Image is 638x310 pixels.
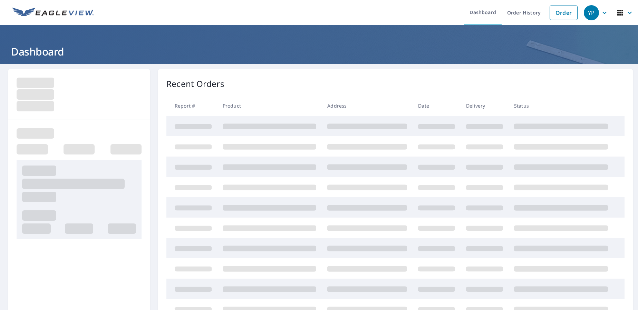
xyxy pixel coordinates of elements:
img: EV Logo [12,8,94,18]
th: Date [413,96,461,116]
div: YP [584,5,599,20]
a: Order [550,6,578,20]
th: Status [509,96,613,116]
p: Recent Orders [166,78,224,90]
h1: Dashboard [8,44,630,59]
th: Delivery [461,96,509,116]
th: Address [322,96,413,116]
th: Report # [166,96,217,116]
th: Product [217,96,322,116]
